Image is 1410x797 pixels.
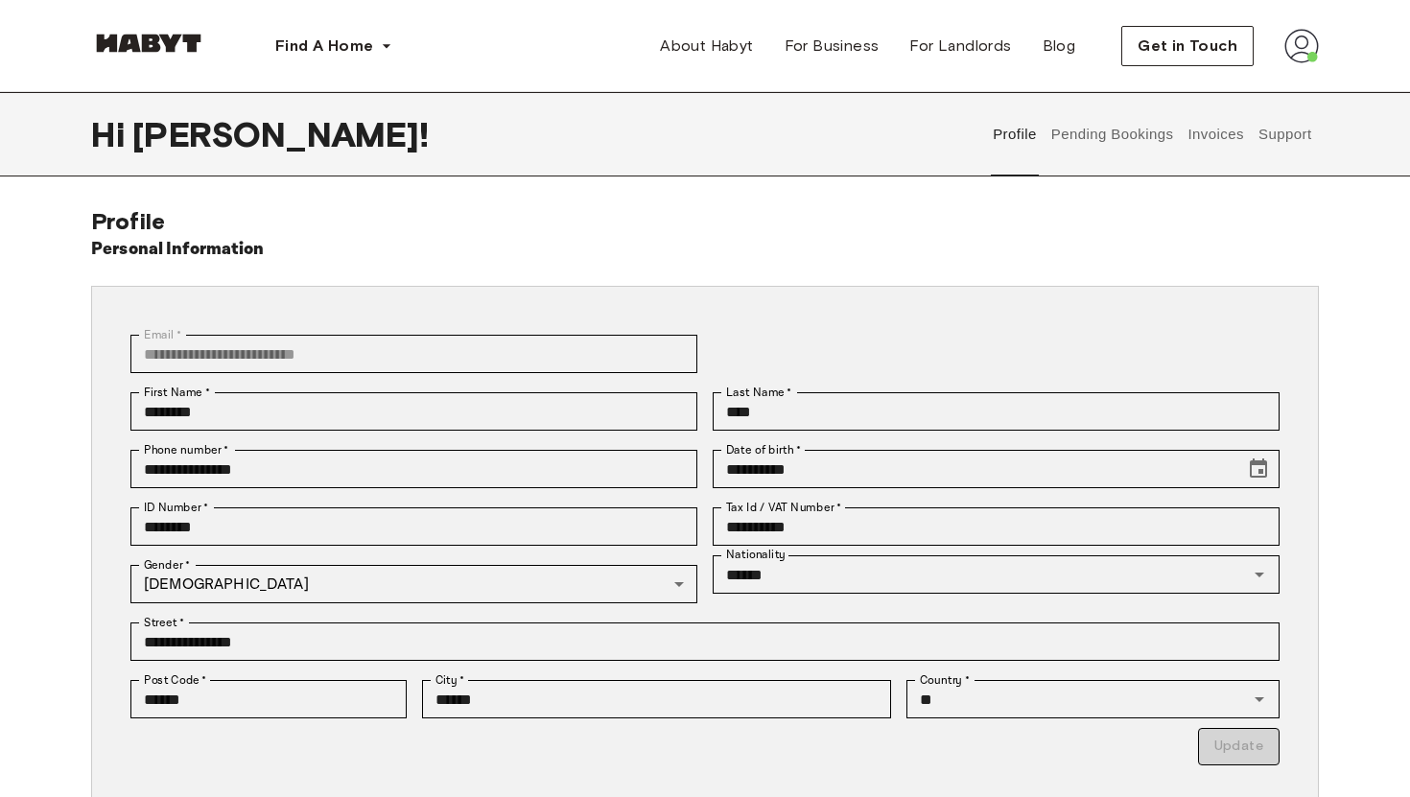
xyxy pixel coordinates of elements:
[144,326,181,343] label: Email
[1246,561,1273,588] button: Open
[144,556,190,574] label: Gender
[91,236,265,263] h6: Personal Information
[645,27,768,65] a: About Habyt
[986,92,1319,176] div: user profile tabs
[1186,92,1246,176] button: Invoices
[144,384,210,401] label: First Name
[275,35,373,58] span: Find A Home
[909,35,1011,58] span: For Landlords
[1246,686,1273,713] button: Open
[1239,450,1278,488] button: Choose date, selected date is Jun 26, 2005
[144,499,208,516] label: ID Number
[1048,92,1176,176] button: Pending Bookings
[130,565,697,603] div: [DEMOGRAPHIC_DATA]
[1121,26,1254,66] button: Get in Touch
[1138,35,1237,58] span: Get in Touch
[920,671,970,689] label: Country
[726,547,786,563] label: Nationality
[91,207,165,235] span: Profile
[1284,29,1319,63] img: avatar
[660,35,753,58] span: About Habyt
[991,92,1040,176] button: Profile
[132,114,429,154] span: [PERSON_NAME] !
[91,34,206,53] img: Habyt
[1043,35,1076,58] span: Blog
[91,114,132,154] span: Hi
[130,335,697,373] div: You can't change your email address at the moment. Please reach out to customer support in case y...
[144,671,207,689] label: Post Code
[726,384,792,401] label: Last Name
[144,441,229,458] label: Phone number
[144,614,184,631] label: Street
[894,27,1026,65] a: For Landlords
[260,27,408,65] button: Find A Home
[726,441,801,458] label: Date of birth
[785,35,880,58] span: For Business
[1027,27,1092,65] a: Blog
[435,671,465,689] label: City
[726,499,841,516] label: Tax Id / VAT Number
[769,27,895,65] a: For Business
[1256,92,1314,176] button: Support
